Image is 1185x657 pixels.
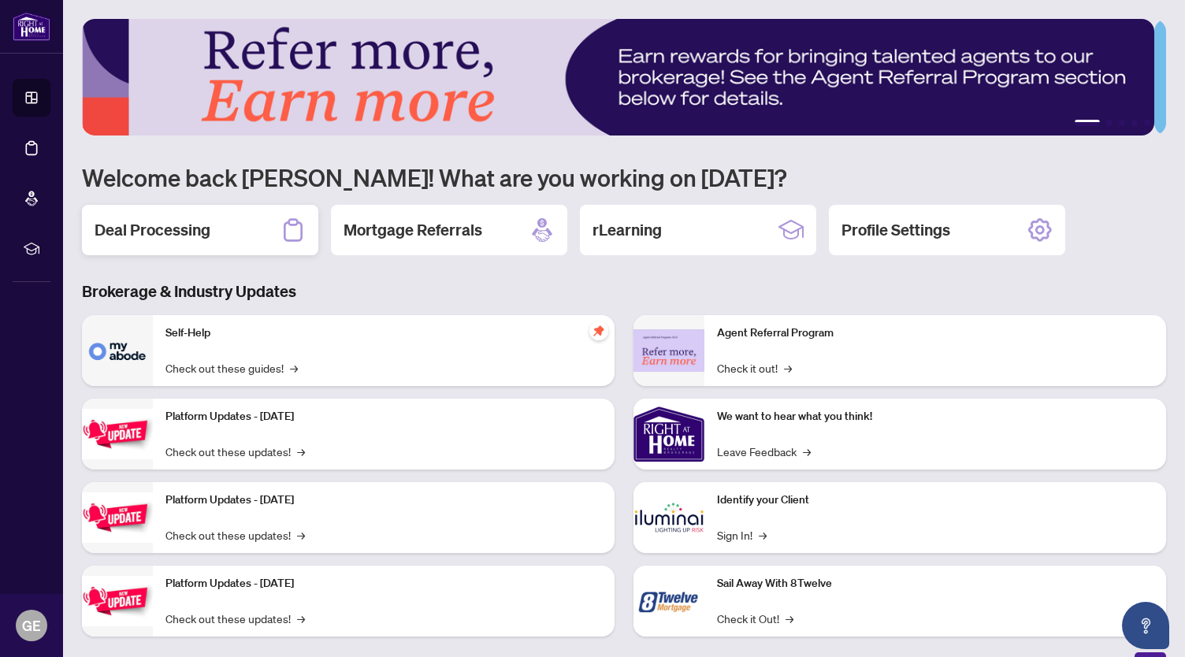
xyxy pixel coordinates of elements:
[165,575,602,592] p: Platform Updates - [DATE]
[759,526,767,544] span: →
[165,443,305,460] a: Check out these updates!→
[1119,120,1125,126] button: 3
[165,610,305,627] a: Check out these updates!→
[82,162,1166,192] h1: Welcome back [PERSON_NAME]! What are you working on [DATE]?
[717,492,1153,509] p: Identify your Client
[82,315,153,386] img: Self-Help
[786,610,793,627] span: →
[165,325,602,342] p: Self-Help
[633,482,704,553] img: Identify your Client
[297,443,305,460] span: →
[82,409,153,458] img: Platform Updates - July 21, 2025
[13,12,50,41] img: logo
[784,359,792,377] span: →
[592,219,662,241] h2: rLearning
[297,526,305,544] span: →
[1122,602,1169,649] button: Open asap
[717,575,1153,592] p: Sail Away With 8Twelve
[290,359,298,377] span: →
[633,566,704,637] img: Sail Away With 8Twelve
[1131,120,1138,126] button: 4
[633,399,704,470] img: We want to hear what you think!
[82,492,153,542] img: Platform Updates - July 8, 2025
[717,610,793,627] a: Check it Out!→
[589,321,608,340] span: pushpin
[717,526,767,544] a: Sign In!→
[717,443,811,460] a: Leave Feedback→
[1106,120,1113,126] button: 2
[165,359,298,377] a: Check out these guides!→
[95,219,210,241] h2: Deal Processing
[717,325,1153,342] p: Agent Referral Program
[165,526,305,544] a: Check out these updates!→
[1144,120,1150,126] button: 5
[82,19,1154,135] img: Slide 0
[82,576,153,625] img: Platform Updates - June 23, 2025
[633,329,704,373] img: Agent Referral Program
[22,614,41,637] span: GE
[717,408,1153,425] p: We want to hear what you think!
[803,443,811,460] span: →
[165,492,602,509] p: Platform Updates - [DATE]
[841,219,950,241] h2: Profile Settings
[297,610,305,627] span: →
[344,219,482,241] h2: Mortgage Referrals
[165,408,602,425] p: Platform Updates - [DATE]
[717,359,792,377] a: Check it out!→
[82,280,1166,303] h3: Brokerage & Industry Updates
[1075,120,1100,126] button: 1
